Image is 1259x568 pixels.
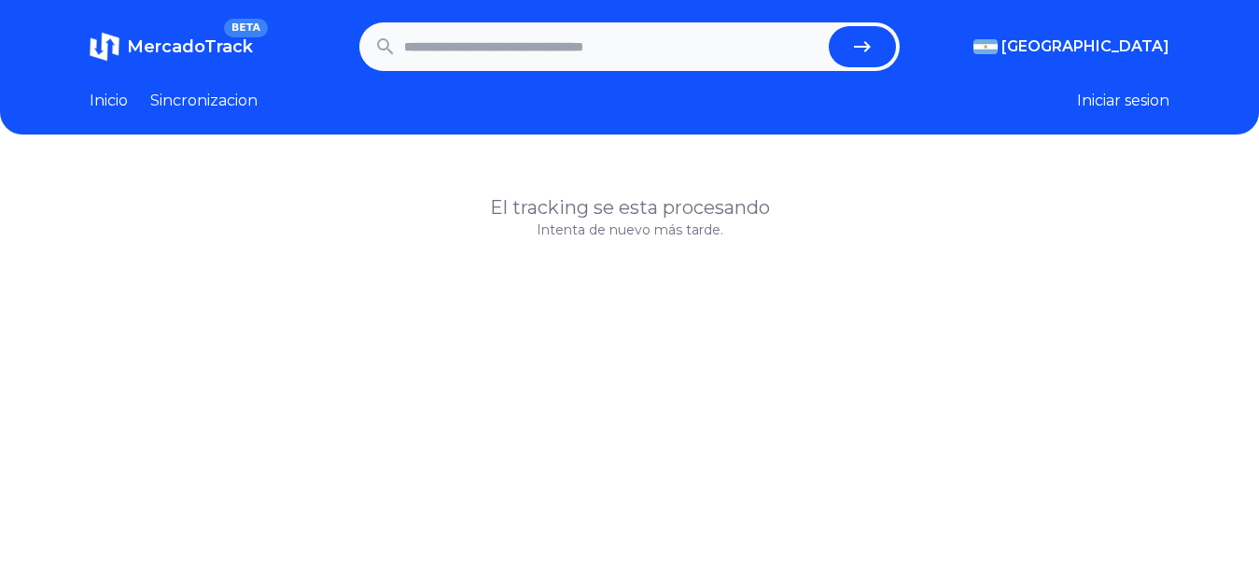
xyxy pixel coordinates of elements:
button: Iniciar sesion [1077,90,1169,112]
span: MercadoTrack [127,36,253,57]
img: MercadoTrack [90,32,119,62]
a: Sincronizacion [150,90,258,112]
span: BETA [224,19,268,37]
span: [GEOGRAPHIC_DATA] [1001,35,1169,58]
a: Inicio [90,90,128,112]
a: MercadoTrackBETA [90,32,253,62]
img: Argentina [973,39,998,54]
button: [GEOGRAPHIC_DATA] [973,35,1169,58]
p: Intenta de nuevo más tarde. [90,220,1169,239]
h1: El tracking se esta procesando [90,194,1169,220]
